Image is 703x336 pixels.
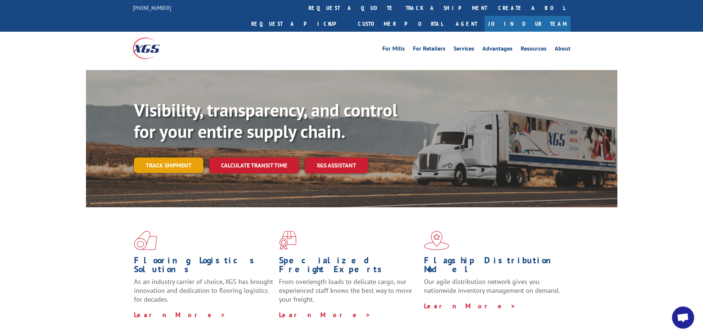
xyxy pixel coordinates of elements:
[424,277,560,295] span: Our agile distribution network gives you nationwide inventory management on demand.
[672,306,694,329] div: Open chat
[448,16,485,32] a: Agent
[133,4,171,11] a: [PHONE_NUMBER]
[134,277,273,304] span: As an industry carrier of choice, XGS has brought innovation and dedication to flooring logistics...
[279,256,418,277] h1: Specialized Freight Experts
[134,256,273,277] h1: Flooring Logistics Solutions
[555,46,571,54] a: About
[134,231,157,250] img: xgs-icon-total-supply-chain-intelligence-red
[209,157,299,173] a: Calculate transit time
[279,231,296,250] img: xgs-icon-focused-on-flooring-red
[485,16,571,32] a: Join Our Team
[305,157,368,173] a: XGS ASSISTANT
[352,16,448,32] a: Customer Portal
[382,46,405,54] a: For Mills
[521,46,547,54] a: Resources
[134,311,226,319] a: Learn More >
[482,46,513,54] a: Advantages
[413,46,445,54] a: For Retailers
[454,46,474,54] a: Services
[279,311,371,319] a: Learn More >
[246,16,352,32] a: Request a pickup
[279,277,418,310] p: From overlength loads to delicate cargo, our experienced staff knows the best way to move your fr...
[424,302,516,310] a: Learn More >
[424,231,449,250] img: xgs-icon-flagship-distribution-model-red
[424,256,564,277] h1: Flagship Distribution Model
[134,98,397,143] b: Visibility, transparency, and control for your entire supply chain.
[134,157,203,173] a: Track shipment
